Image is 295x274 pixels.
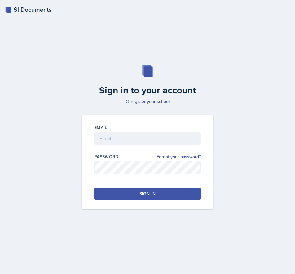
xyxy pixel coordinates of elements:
[94,188,201,200] button: Sign in
[131,98,170,105] a: register your school
[94,154,119,160] label: Password
[156,154,201,160] a: Forgot your password?
[139,191,156,197] div: Sign in
[78,98,217,105] p: Or
[94,132,201,145] input: Email
[5,5,51,14] a: SI Documents
[94,124,107,131] label: Email
[78,85,217,96] h2: Sign in to your account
